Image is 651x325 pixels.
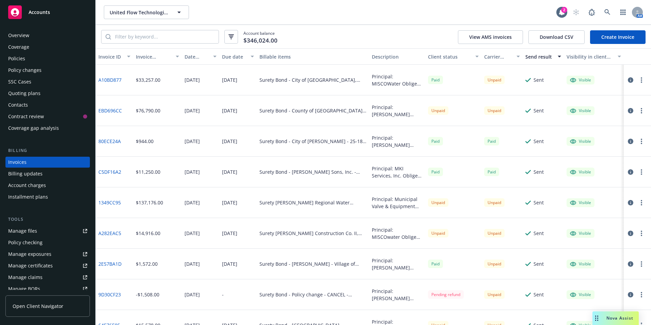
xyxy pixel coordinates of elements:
[561,7,567,13] div: 2
[8,76,31,87] div: SSC Cases
[484,290,505,299] div: Unpaid
[372,196,423,210] div: Principal: Municipal Valve & Equipment Company, Inc. Obligee: Tarrant Regional Water District Bon...
[136,260,158,267] div: $1,572.00
[570,230,591,236] div: Visible
[5,53,90,64] a: Policies
[5,99,90,110] a: Contacts
[259,76,366,83] div: Surety Bond - City of [GEOGRAPHIC_DATA], [GEOGRAPHIC_DATA]-Performance & Payment Bond - SPA151009...
[222,230,237,237] div: [DATE]
[222,76,237,83] div: [DATE]
[182,48,219,65] button: Date issued
[428,76,443,84] div: Paid
[110,9,169,16] span: United Flow Technologies
[428,229,448,237] div: Unpaid
[5,157,90,168] a: Invoices
[185,53,209,60] div: Date issued
[136,138,154,145] div: $944.00
[5,216,90,223] div: Tools
[222,199,237,206] div: [DATE]
[136,168,160,175] div: $11,250.00
[372,257,423,271] div: Principal: [PERSON_NAME] Obligee: Village of McConnelsville Bond Amount: $125,760.00 Description:...
[8,226,37,236] div: Manage files
[222,260,237,267] div: [DATE]
[5,168,90,179] a: Billing updates
[5,65,90,76] a: Policy changes
[484,198,505,207] div: Unpaid
[372,134,423,149] div: Principal: [PERSON_NAME] Company Obligee: City of [PERSON_NAME] Amount: $75,500.00 Description: 2...
[243,30,277,43] span: Account balance
[222,53,247,60] div: Due date
[534,230,544,237] div: Sent
[219,48,257,65] button: Due date
[111,30,219,43] input: Filter by keyword...
[372,288,423,302] div: Principal: [PERSON_NAME] Regency Group, LLC Obligee: City of Edinburg Bond Amount: $201,130.00 De...
[5,88,90,99] a: Quoting plans
[185,260,200,267] div: [DATE]
[8,260,53,271] div: Manage certificates
[5,123,90,134] a: Coverage gap analysis
[104,5,189,19] button: United Flow Technologies
[369,48,425,65] button: Description
[29,10,50,15] span: Accounts
[8,65,42,76] div: Policy changes
[484,229,505,237] div: Unpaid
[534,199,544,206] div: Sent
[428,137,443,145] div: Paid
[259,291,366,298] div: Surety Bond - Policy change - CANCEL - [PHONE_NUMBER]
[98,199,121,206] a: 1349CC95
[259,107,366,114] div: Surety Bond - County of [GEOGRAPHIC_DATA], [GEOGRAPHIC_DATA]-Performance & Payment Bond - SPA1510...
[428,106,448,115] div: Unpaid
[428,198,448,207] div: Unpaid
[185,230,200,237] div: [DATE]
[98,291,121,298] a: 9D30CF23
[428,260,443,268] span: Paid
[8,237,43,248] div: Policy checking
[534,260,544,267] div: Sent
[136,230,160,237] div: $14,916.00
[428,53,471,60] div: Client status
[8,249,51,260] div: Manage exposures
[98,168,121,175] a: C5DF16A2
[5,272,90,283] a: Manage claims
[106,34,111,40] svg: Search
[185,138,200,145] div: [DATE]
[534,138,544,145] div: Sent
[222,168,237,175] div: [DATE]
[8,123,59,134] div: Coverage gap analysis
[534,291,544,298] div: Sent
[5,249,90,260] a: Manage exposures
[8,272,43,283] div: Manage claims
[8,30,29,41] div: Overview
[484,168,499,176] span: Paid
[570,292,591,298] div: Visible
[136,53,172,60] div: Invoice amount
[5,147,90,154] div: Billing
[8,111,44,122] div: Contract review
[96,48,133,65] button: Invoice ID
[585,5,599,19] a: Report a Bug
[8,53,25,64] div: Policies
[523,48,564,65] button: Send result
[525,53,554,60] div: Send result
[8,191,48,202] div: Installment plans
[484,106,505,115] div: Unpaid
[564,48,624,65] button: Visibility in client dash
[428,168,443,176] div: Paid
[259,199,366,206] div: Surety [PERSON_NAME] Regional Water District-P&P Bond - SPA151009-010
[5,260,90,271] a: Manage certificates
[372,104,423,118] div: Principal: [PERSON_NAME] Incorporated of [US_STATE], Inc. Obligee: County of [GEOGRAPHIC_DATA], [...
[259,260,366,267] div: Surety Bond - [PERSON_NAME] - Village of McConnelsville - [GEOGRAPHIC_DATA] WWTP UV Replacement -...
[425,48,481,65] button: Client status
[484,137,499,145] div: Paid
[5,237,90,248] a: Policy checking
[222,291,224,298] div: -
[8,99,28,110] div: Contacts
[484,53,512,60] div: Carrier status
[570,108,591,114] div: Visible
[136,107,160,114] div: $76,790.00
